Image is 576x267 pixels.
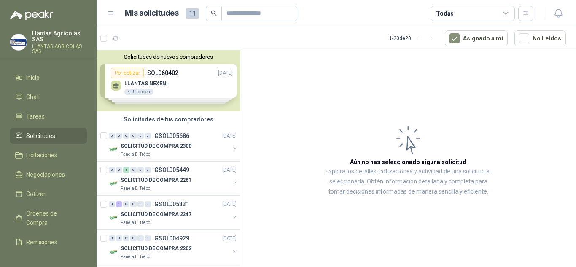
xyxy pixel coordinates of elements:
[125,7,179,19] h1: Mis solicitudes
[100,54,237,60] button: Solicitudes de nuevos compradores
[123,235,129,241] div: 0
[10,108,87,124] a: Tareas
[109,178,119,189] img: Company Logo
[121,185,151,192] p: Panela El Trébol
[145,201,151,207] div: 0
[222,235,237,243] p: [DATE]
[116,235,122,241] div: 0
[109,201,115,207] div: 0
[222,132,237,140] p: [DATE]
[109,167,115,173] div: 0
[145,235,151,241] div: 0
[11,34,27,50] img: Company Logo
[116,201,122,207] div: 1
[137,167,144,173] div: 0
[32,30,87,42] p: Llantas Agricolas SAS
[10,186,87,202] a: Cotizar
[26,92,39,102] span: Chat
[26,189,46,199] span: Cotizar
[137,133,144,139] div: 0
[26,237,57,247] span: Remisiones
[121,210,191,218] p: SOLICITUD DE COMPRA 2247
[186,8,199,19] span: 11
[123,133,129,139] div: 0
[109,247,119,257] img: Company Logo
[109,199,238,226] a: 0 1 0 0 0 0 GSOL005331[DATE] Company LogoSOLICITUD DE COMPRA 2247Panela El Trébol
[130,133,137,139] div: 0
[154,133,189,139] p: GSOL005686
[10,147,87,163] a: Licitaciones
[325,167,492,197] p: Explora los detalles, cotizaciones y actividad de una solicitud al seleccionarla. Obtén informaci...
[109,133,115,139] div: 0
[222,166,237,174] p: [DATE]
[109,213,119,223] img: Company Logo
[97,111,240,127] div: Solicitudes de tus compradores
[350,157,466,167] h3: Aún no has seleccionado niguna solicitud
[154,167,189,173] p: GSOL005449
[389,32,438,45] div: 1 - 20 de 20
[137,235,144,241] div: 0
[26,112,45,121] span: Tareas
[26,131,55,140] span: Solicitudes
[211,10,217,16] span: search
[436,9,454,18] div: Todas
[130,167,137,173] div: 0
[121,176,191,184] p: SOLICITUD DE COMPRA 2261
[116,133,122,139] div: 0
[10,89,87,105] a: Chat
[121,219,151,226] p: Panela El Trébol
[109,233,238,260] a: 0 0 0 0 0 0 GSOL004929[DATE] Company LogoSOLICITUD DE COMPRA 2202Panela El Trébol
[445,30,508,46] button: Asignado a mi
[154,201,189,207] p: GSOL005331
[137,201,144,207] div: 0
[26,73,40,82] span: Inicio
[222,200,237,208] p: [DATE]
[97,50,240,111] div: Solicitudes de nuevos compradoresPor cotizarSOL060402[DATE] LLANTAS NEXEN4 UnidadesPor cotizarSOL...
[130,235,137,241] div: 0
[10,234,87,250] a: Remisiones
[26,209,79,227] span: Órdenes de Compra
[109,144,119,154] img: Company Logo
[514,30,566,46] button: No Leídos
[145,133,151,139] div: 0
[32,44,87,54] p: LLANTAS AGRICOLAS SAS
[123,167,129,173] div: 1
[10,167,87,183] a: Negociaciones
[109,165,238,192] a: 0 0 1 0 0 0 GSOL005449[DATE] Company LogoSOLICITUD DE COMPRA 2261Panela El Trébol
[123,201,129,207] div: 0
[130,201,137,207] div: 0
[121,142,191,150] p: SOLICITUD DE COMPRA 2300
[10,205,87,231] a: Órdenes de Compra
[26,151,57,160] span: Licitaciones
[10,128,87,144] a: Solicitudes
[26,170,65,179] span: Negociaciones
[10,10,53,20] img: Logo peakr
[109,235,115,241] div: 0
[121,245,191,253] p: SOLICITUD DE COMPRA 2202
[154,235,189,241] p: GSOL004929
[145,167,151,173] div: 0
[10,70,87,86] a: Inicio
[121,151,151,158] p: Panela El Trébol
[116,167,122,173] div: 0
[109,131,238,158] a: 0 0 0 0 0 0 GSOL005686[DATE] Company LogoSOLICITUD DE COMPRA 2300Panela El Trébol
[121,254,151,260] p: Panela El Trébol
